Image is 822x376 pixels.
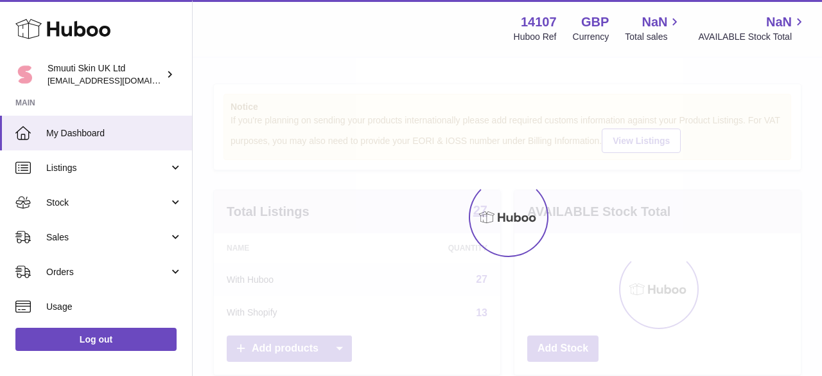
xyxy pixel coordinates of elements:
span: Orders [46,266,169,278]
img: internalAdmin-14107@internal.huboo.com [15,65,35,84]
span: NaN [642,13,667,31]
strong: 14107 [521,13,557,31]
span: Stock [46,197,169,209]
a: NaN AVAILABLE Stock Total [698,13,807,43]
a: NaN Total sales [625,13,682,43]
div: Currency [573,31,609,43]
span: Usage [46,301,182,313]
span: My Dashboard [46,127,182,139]
a: Log out [15,328,177,351]
span: NaN [766,13,792,31]
span: [EMAIL_ADDRESS][DOMAIN_NAME] [48,75,189,85]
div: Huboo Ref [514,31,557,43]
span: Total sales [625,31,682,43]
span: Listings [46,162,169,174]
span: Sales [46,231,169,244]
strong: GBP [581,13,609,31]
div: Smuuti Skin UK Ltd [48,62,163,87]
span: AVAILABLE Stock Total [698,31,807,43]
